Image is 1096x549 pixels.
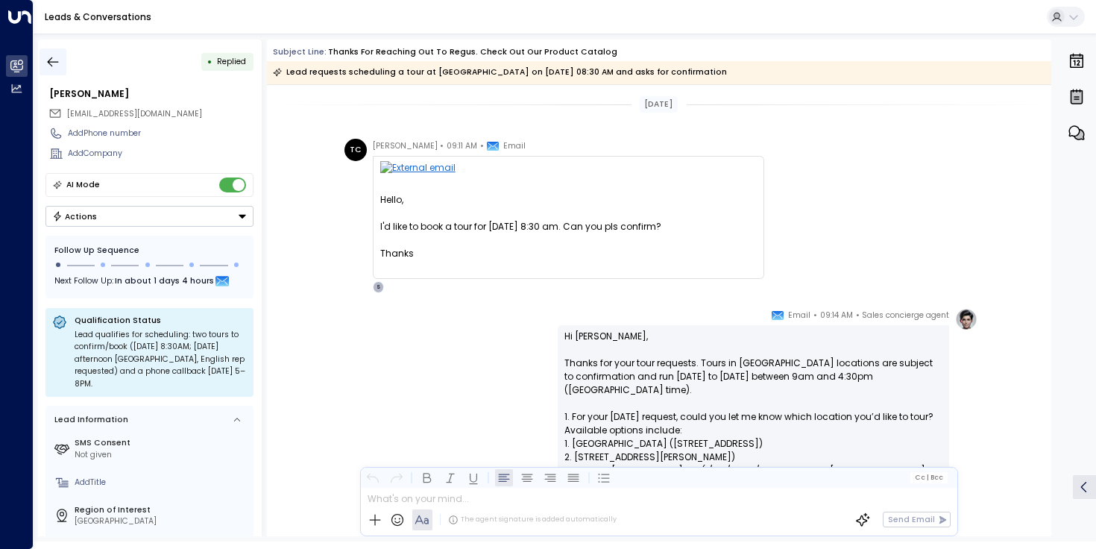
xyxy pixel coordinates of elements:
div: • [207,51,212,72]
div: AddCompany [68,148,253,160]
span: In about 1 days 4 hours [115,274,214,290]
div: The agent signature is added automatically [448,515,617,525]
span: Email [788,308,810,323]
div: Next Follow Up: [54,274,245,290]
span: Sales concierge agent [862,308,949,323]
div: [PERSON_NAME] [49,87,253,101]
span: Email [503,139,526,154]
span: • [480,139,484,154]
span: | [926,474,928,481]
label: SMS Consent [75,437,249,449]
div: Not given [75,449,249,461]
span: • [440,139,444,154]
span: • [856,308,860,323]
a: Leads & Conversations [45,10,151,23]
div: [DATE] [640,96,678,113]
div: [GEOGRAPHIC_DATA] [75,515,249,527]
div: Lead qualifies for scheduling: two tours to confirm/book ([DATE] 8:30AM; [DATE] afternoon [GEOGRA... [75,329,247,391]
button: Undo [364,468,382,486]
div: Actions [52,211,98,222]
span: tiffany66135@gmail.com [67,108,202,120]
div: TC [344,139,367,161]
div: Lead requests scheduling a tour at [GEOGRAPHIC_DATA] on [DATE] 08:30 AM and asks for confirmation [273,65,727,80]
span: Cc Bcc [915,474,943,481]
span: [EMAIL_ADDRESS][DOMAIN_NAME] [67,108,202,119]
button: Actions [45,206,253,227]
div: S [373,281,385,293]
div: AI Mode [66,178,100,192]
div: Button group with a nested menu [45,206,253,227]
div: Hello, [380,193,757,260]
span: • [813,308,817,323]
span: [PERSON_NAME] [373,139,438,154]
span: Subject Line: [273,46,327,57]
p: Qualification Status [75,315,247,326]
div: Thanks [380,247,757,260]
span: 09:14 AM [820,308,853,323]
img: External email [380,161,757,180]
div: Lead Information [51,414,128,426]
span: 09:11 AM [447,139,477,154]
span: Replied [217,56,246,67]
button: Cc|Bcc [910,472,948,483]
div: AddTitle [75,477,249,489]
div: Thanks for reaching out to Regus. Check out our product catalog [328,46,617,58]
label: Region of Interest [75,504,249,516]
div: I'd like to book a tour for [DATE] 8:30 am. Can you pls confirm? [380,220,757,233]
button: Redo [387,468,405,486]
div: AddPhone number [68,128,253,139]
img: profile-logo.png [955,308,977,330]
div: Follow Up Sequence [54,245,245,257]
